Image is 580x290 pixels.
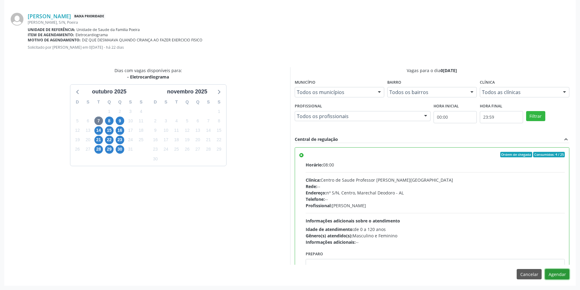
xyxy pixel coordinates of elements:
span: Profissional: [306,203,332,208]
span: Horário: [306,162,323,168]
span: quarta-feira, 19 de novembro de 2025 [183,136,192,144]
span: Todos os profissionais [297,113,418,119]
span: sábado, 15 de novembro de 2025 [215,126,223,135]
span: terça-feira, 28 de outubro de 2025 [94,145,103,154]
span: domingo, 26 de outubro de 2025 [73,145,82,154]
span: 0[DATE] [441,68,457,73]
div: -- [306,196,565,202]
span: segunda-feira, 3 de novembro de 2025 [162,117,170,125]
p: Solicitado por [PERSON_NAME] em 0[DATE] - há 22 dias [28,45,569,50]
span: sexta-feira, 14 de novembro de 2025 [204,126,213,135]
span: Eletrocardiograma [76,32,108,37]
span: Idade de atendimento: [306,226,354,232]
span: Telefone: [306,196,325,202]
span: DIZ QUE DESMAIAVA QUANDO CRIANÇA AO FAZER EXERCICIO FISICO [82,37,202,43]
span: Consumidos: 4 / 25 [533,152,565,157]
button: Cancelar [517,269,542,279]
span: quarta-feira, 5 de novembro de 2025 [183,117,192,125]
label: Hora final [480,102,502,111]
span: Unidade de Saude da Familia Poeira [76,27,140,32]
input: Selecione o horário [434,111,477,123]
span: sábado, 11 de outubro de 2025 [137,117,145,125]
div: nº S/N, Centro, Marechal Deodoro - AL [306,190,565,196]
span: sábado, 25 de outubro de 2025 [137,136,145,144]
span: sábado, 22 de novembro de 2025 [215,136,223,144]
span: Todos os bairros [389,89,464,95]
span: sábado, 1 de novembro de 2025 [215,107,223,116]
span: domingo, 9 de novembro de 2025 [151,126,160,135]
div: D [150,97,161,107]
span: domingo, 30 de novembro de 2025 [151,155,160,163]
span: quinta-feira, 9 de outubro de 2025 [116,117,124,125]
label: Município [295,78,315,87]
span: Endereço: [306,190,326,196]
span: Ordem de chegada [500,152,532,157]
span: quarta-feira, 8 de outubro de 2025 [105,117,114,125]
div: S [161,97,171,107]
span: segunda-feira, 6 de outubro de 2025 [84,117,92,125]
span: sexta-feira, 24 de outubro de 2025 [126,136,135,144]
span: quarta-feira, 1 de outubro de 2025 [105,107,114,116]
span: quinta-feira, 20 de novembro de 2025 [194,136,202,144]
button: Filtrar [526,111,545,121]
span: Informações adicionais sobre o atendimento [306,218,400,224]
span: quarta-feira, 29 de outubro de 2025 [105,145,114,154]
span: Todos as clínicas [482,89,557,95]
span: terça-feira, 21 de outubro de 2025 [94,136,103,144]
div: S [203,97,214,107]
div: Q [104,97,114,107]
div: Q [192,97,203,107]
span: Rede: [306,183,317,189]
span: Informações adicionais: [306,239,356,245]
div: 08:00 [306,162,565,168]
div: Vagas para o dia [295,67,570,74]
div: Central de regulação [295,136,338,143]
span: quinta-feira, 16 de outubro de 2025 [116,126,124,135]
div: S [136,97,146,107]
span: quinta-feira, 2 de outubro de 2025 [116,107,124,116]
span: Gênero(s) atendido(s): [306,233,353,239]
label: Preparo [306,250,323,259]
div: Masculino e Feminino [306,232,565,239]
div: Q [114,97,125,107]
span: domingo, 23 de novembro de 2025 [151,145,160,154]
span: domingo, 2 de novembro de 2025 [151,117,160,125]
b: Unidade de referência: [28,27,75,32]
label: Clínica [480,78,495,87]
span: quinta-feira, 30 de outubro de 2025 [116,145,124,154]
span: terça-feira, 4 de novembro de 2025 [172,117,181,125]
span: terça-feira, 18 de novembro de 2025 [172,136,181,144]
label: Hora inicial [434,102,459,111]
span: terça-feira, 14 de outubro de 2025 [94,126,103,135]
span: sábado, 8 de novembro de 2025 [215,117,223,125]
span: Todos os municípios [297,89,372,95]
b: Item de agendamento: [28,32,74,37]
div: -- [306,239,565,245]
div: -- [306,183,565,190]
span: quarta-feira, 15 de outubro de 2025 [105,126,114,135]
span: domingo, 19 de outubro de 2025 [73,136,82,144]
div: S [125,97,136,107]
input: Selecione o horário [480,111,523,123]
span: quinta-feira, 27 de novembro de 2025 [194,145,202,154]
span: Baixa Prioridade [73,13,105,19]
span: sábado, 29 de novembro de 2025 [215,145,223,154]
div: de 0 a 120 anos [306,226,565,232]
div: Q [182,97,192,107]
div: S [214,97,224,107]
span: quarta-feira, 22 de outubro de 2025 [105,136,114,144]
div: S [83,97,93,107]
div: - Eletrocardiograma [114,74,182,80]
div: Dias com vagas disponíveis para: [114,67,182,80]
span: terça-feira, 7 de outubro de 2025 [94,117,103,125]
span: quarta-feira, 26 de novembro de 2025 [183,145,192,154]
div: T [93,97,104,107]
div: outubro 2025 [90,88,129,96]
span: sexta-feira, 28 de novembro de 2025 [204,145,213,154]
span: sexta-feira, 7 de novembro de 2025 [204,117,213,125]
span: sexta-feira, 17 de outubro de 2025 [126,126,135,135]
span: domingo, 12 de outubro de 2025 [73,126,82,135]
span: segunda-feira, 17 de novembro de 2025 [162,136,170,144]
span: sábado, 4 de outubro de 2025 [137,107,145,116]
span: quinta-feira, 23 de outubro de 2025 [116,136,124,144]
